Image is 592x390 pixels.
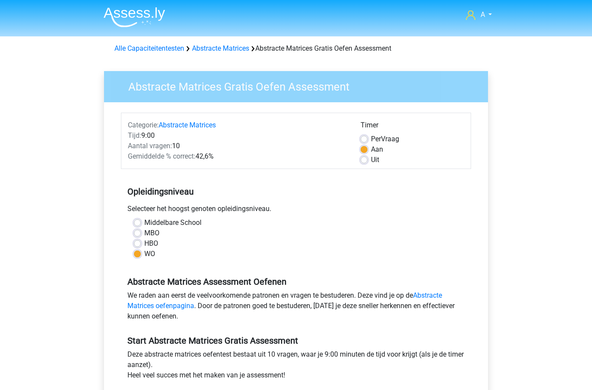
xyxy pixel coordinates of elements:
div: 10 [121,141,354,151]
div: Selecteer het hoogst genoten opleidingsniveau. [121,204,471,218]
label: Uit [371,155,379,165]
img: Assessly [104,7,165,27]
div: Abstracte Matrices Gratis Oefen Assessment [111,43,481,54]
h5: Abstracte Matrices Assessment Oefenen [127,276,465,287]
div: 9:00 [121,130,354,141]
span: Tijd: [128,131,141,140]
h3: Abstracte Matrices Gratis Oefen Assessment [118,77,481,94]
a: Alle Capaciteitentesten [114,44,184,52]
span: Per [371,135,381,143]
label: WO [144,249,155,259]
span: A [481,10,485,19]
span: Gemiddelde % correct: [128,152,195,160]
h5: Opleidingsniveau [127,183,465,200]
a: A [462,10,495,20]
div: Timer [361,120,464,134]
a: Abstracte Matrices [192,44,249,52]
label: HBO [144,238,158,249]
span: Aantal vragen: [128,142,172,150]
span: Categorie: [128,121,159,129]
label: MBO [144,228,159,238]
label: Vraag [371,134,399,144]
div: Deze abstracte matrices oefentest bestaat uit 10 vragen, waar je 9:00 minuten de tijd voor krijgt... [121,349,471,384]
div: We raden aan eerst de veelvoorkomende patronen en vragen te bestuderen. Deze vind je op de . Door... [121,290,471,325]
h5: Start Abstracte Matrices Gratis Assessment [127,335,465,346]
label: Aan [371,144,383,155]
label: Middelbare School [144,218,202,228]
a: Abstracte Matrices [159,121,216,129]
div: 42,6% [121,151,354,162]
